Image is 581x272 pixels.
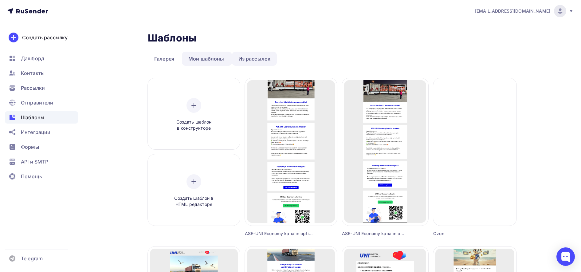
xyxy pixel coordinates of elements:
a: Формы [5,141,78,153]
span: Создать шаблон в HTML редакторе [165,195,223,208]
span: API и SMTP [21,158,48,165]
span: [EMAIL_ADDRESS][DOMAIN_NAME] [475,8,550,14]
span: Рассылки [21,84,45,92]
div: Ozon [433,231,496,237]
span: Telegram [21,255,43,262]
a: Отправители [5,97,78,109]
a: Галерея [148,52,181,66]
span: Контакты [21,69,45,77]
span: Создать шаблон в конструкторе [165,119,223,132]
a: Мои шаблоны [182,52,231,66]
div: Создать рассылку [22,34,68,41]
a: Контакты [5,67,78,79]
a: Из рассылок [232,52,277,66]
h2: Шаблоны [148,32,197,44]
span: Формы [21,143,39,151]
span: Дашборд [21,55,44,62]
span: Шаблоны [21,114,44,121]
span: Отправители [21,99,53,106]
div: ASE-UNI Economy kanalın optimizasyonu [342,231,407,237]
a: [EMAIL_ADDRESS][DOMAIN_NAME] [475,5,574,17]
span: Помощь [21,173,42,180]
span: Интеграции [21,128,50,136]
div: ASE-UNI Economy kanalın optimizasyonu [245,231,314,237]
a: Шаблоны [5,111,78,124]
a: Рассылки [5,82,78,94]
a: Дашборд [5,52,78,65]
